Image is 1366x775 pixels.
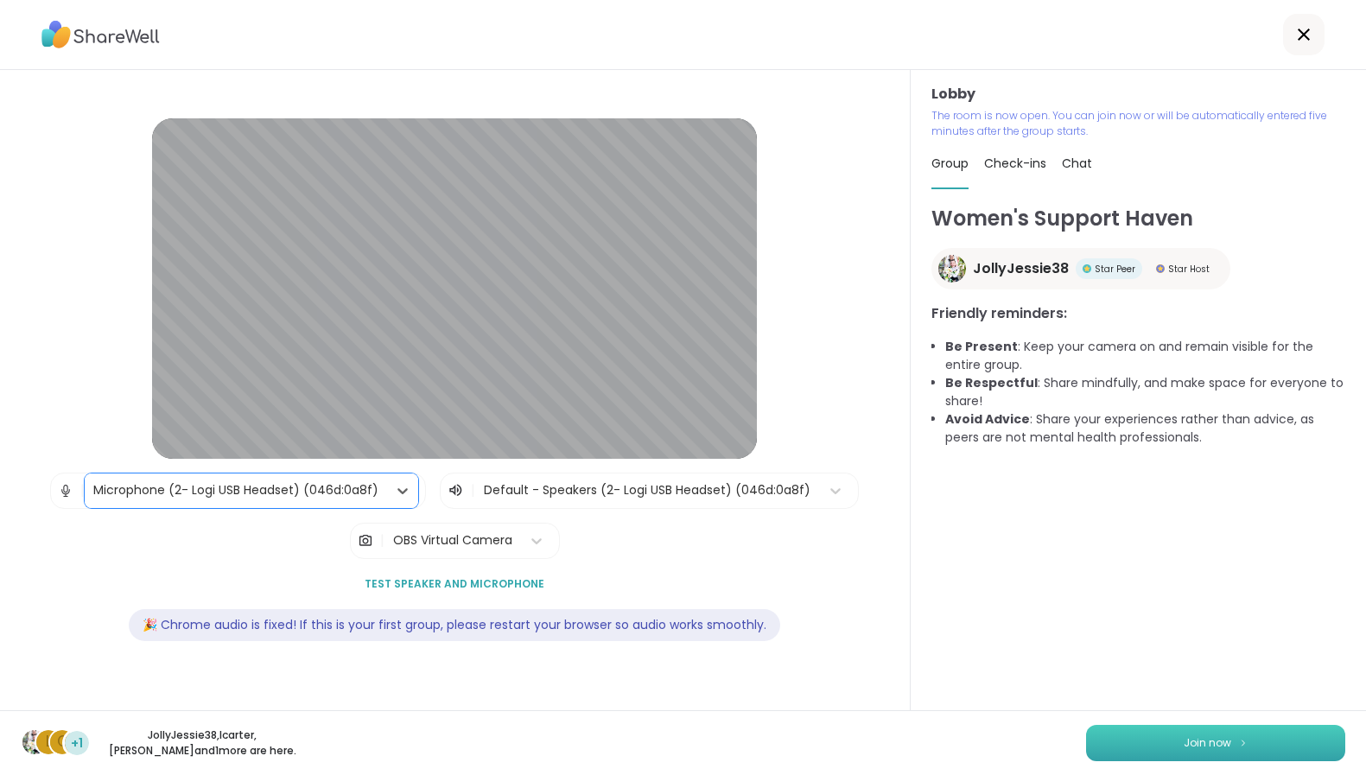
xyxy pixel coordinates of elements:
[931,203,1345,234] h1: Women's Support Haven
[41,15,160,54] img: ShareWell Logo
[945,410,1030,428] b: Avoid Advice
[945,374,1038,391] b: Be Respectful
[1083,264,1091,273] img: Star Peer
[1184,735,1231,751] span: Join now
[931,84,1345,105] h3: Lobby
[365,576,544,592] span: Test speaker and microphone
[58,473,73,508] img: Microphone
[1238,738,1248,747] img: ShareWell Logomark
[938,255,966,283] img: JollyJessie38
[1168,263,1210,276] span: Star Host
[984,155,1046,172] span: Check-ins
[1086,725,1345,761] button: Join now
[358,524,373,558] img: Camera
[945,410,1345,447] li: : Share your experiences rather than advice, as peers are not mental health professionals.
[945,374,1345,410] li: : Share mindfully, and make space for everyone to share!
[57,731,68,753] span: C
[471,480,475,501] span: |
[945,338,1345,374] li: : Keep your camera on and remain visible for the entire group.
[380,524,384,558] span: |
[931,303,1345,324] h3: Friendly reminders:
[931,248,1230,289] a: JollyJessie38JollyJessie38Star PeerStar PeerStar HostStar Host
[393,531,512,549] div: OBS Virtual Camera
[1156,264,1165,273] img: Star Host
[931,108,1345,139] p: The room is now open. You can join now or will be automatically entered five minutes after the gr...
[93,481,378,499] div: Microphone (2- Logi USB Headset) (046d:0a8f)
[945,338,1018,355] b: Be Present
[46,731,52,753] span: l
[71,734,83,753] span: +1
[105,727,299,759] p: JollyJessie38 , lcarter , [PERSON_NAME] and 1 more are here.
[22,730,47,754] img: JollyJessie38
[973,258,1069,279] span: JollyJessie38
[358,566,551,602] button: Test speaker and microphone
[931,155,969,172] span: Group
[129,609,780,641] div: 🎉 Chrome audio is fixed! If this is your first group, please restart your browser so audio works ...
[1062,155,1092,172] span: Chat
[1095,263,1135,276] span: Star Peer
[80,473,85,508] span: |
